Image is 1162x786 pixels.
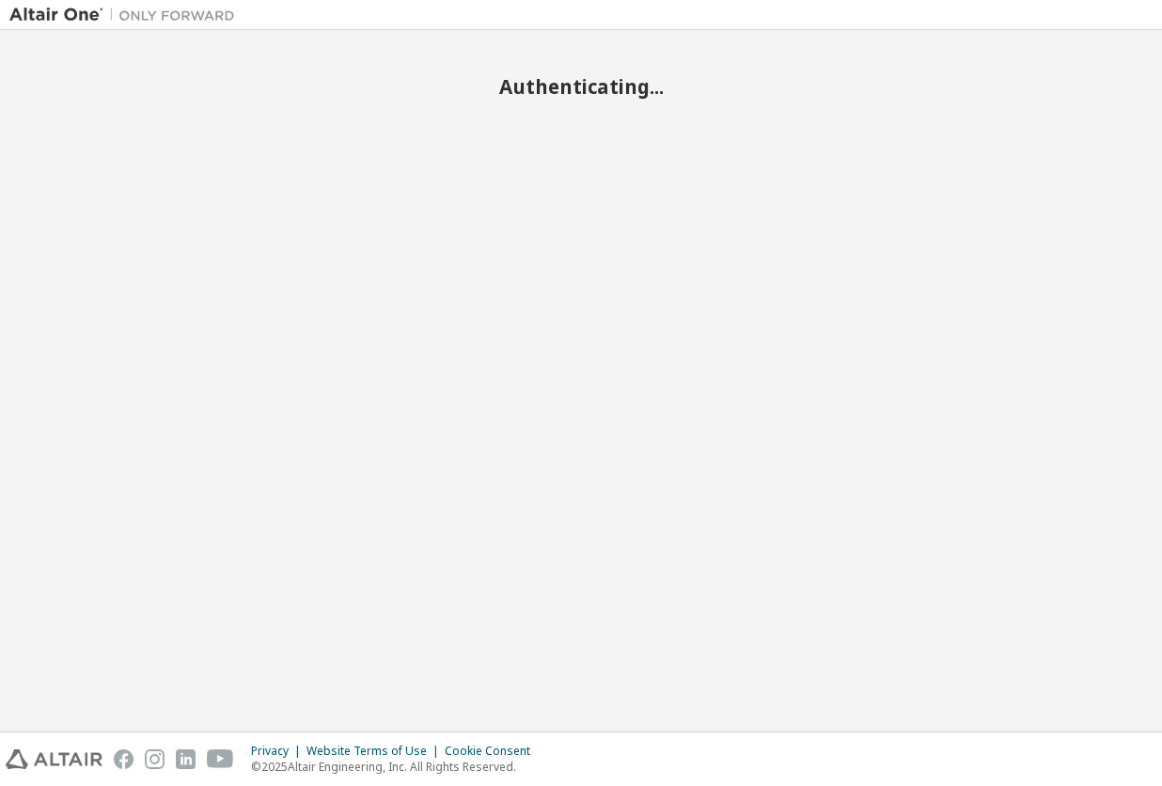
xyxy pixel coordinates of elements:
[445,744,542,759] div: Cookie Consent
[145,749,165,769] img: instagram.svg
[251,744,306,759] div: Privacy
[6,749,102,769] img: altair_logo.svg
[9,74,1153,99] h2: Authenticating...
[306,744,445,759] div: Website Terms of Use
[251,759,542,775] p: © 2025 Altair Engineering, Inc. All Rights Reserved.
[9,6,244,24] img: Altair One
[207,749,234,769] img: youtube.svg
[176,749,196,769] img: linkedin.svg
[114,749,133,769] img: facebook.svg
